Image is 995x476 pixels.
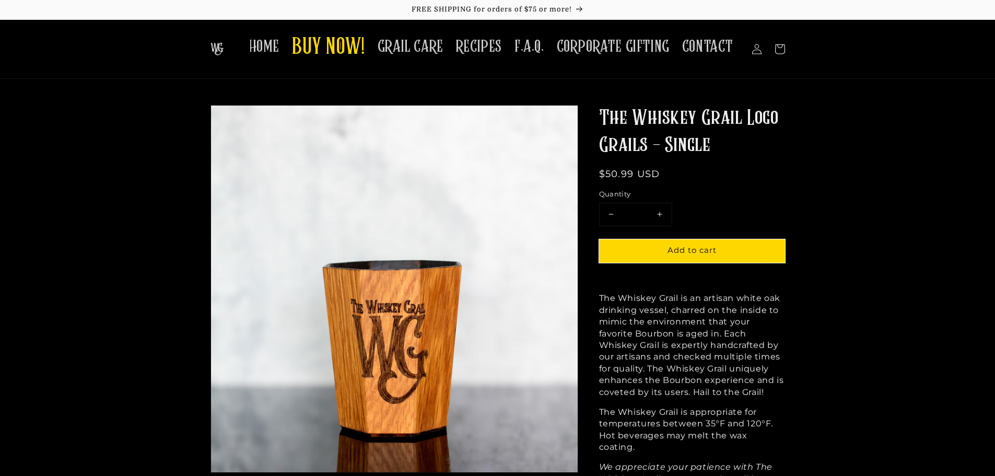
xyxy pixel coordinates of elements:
a: CORPORATE GIFTING [551,30,676,63]
a: GRAIL CARE [371,30,450,63]
span: HOME [249,37,279,57]
span: The Whiskey Grail is appropriate for temperatures between 35°F and 120°F. Hot beverages may melt ... [599,407,774,452]
span: F.A.Q. [514,37,544,57]
p: The Whiskey Grail is an artisan white oak drinking vessel, charred on the inside to mimic the env... [599,293,785,398]
a: F.A.Q. [508,30,551,63]
span: $50.99 USD [599,168,660,180]
span: Add to cart [668,245,717,255]
span: GRAIL CARE [378,37,443,57]
button: Add to cart [599,239,785,263]
span: CORPORATE GIFTING [557,37,670,57]
a: HOME [243,30,286,63]
label: Quantity [599,189,785,200]
span: RECIPES [456,37,502,57]
a: CONTACT [676,30,740,63]
a: RECIPES [450,30,508,63]
h1: The Whiskey Grail Logo Grails - Single [599,105,785,159]
img: The Whiskey Grail [210,43,224,55]
p: FREE SHIPPING for orders of $75 or more! [10,5,985,14]
span: CONTACT [682,37,733,57]
a: BUY NOW! [286,27,371,68]
span: BUY NOW! [292,33,365,62]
